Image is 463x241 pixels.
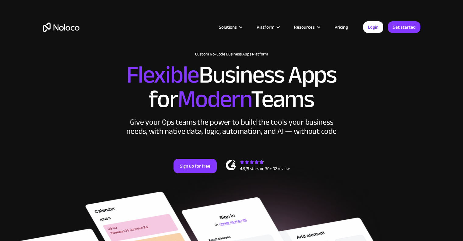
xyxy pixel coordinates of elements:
span: Flexible [126,52,199,97]
a: Sign up for free [174,159,217,173]
span: Modern [177,76,251,122]
a: home [43,23,79,32]
div: Resources [294,23,315,31]
div: Platform [257,23,274,31]
div: Solutions [211,23,249,31]
div: Give your Ops teams the power to build the tools your business needs, with native data, logic, au... [125,118,338,136]
div: Platform [249,23,286,31]
a: Get started [388,21,420,33]
div: Solutions [219,23,237,31]
h2: Business Apps for Teams [43,63,420,112]
div: Resources [286,23,327,31]
a: Pricing [327,23,356,31]
a: Login [363,21,383,33]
